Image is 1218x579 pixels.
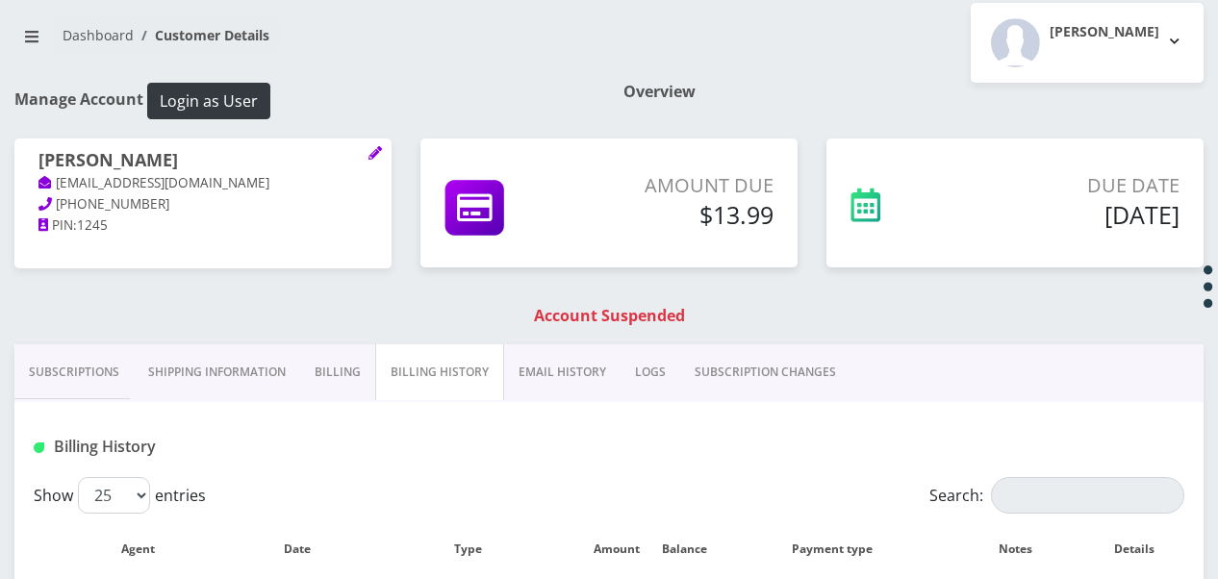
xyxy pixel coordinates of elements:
th: Balance [652,521,718,577]
a: Shipping Information [134,344,300,400]
input: Search: [991,477,1184,514]
a: [EMAIL_ADDRESS][DOMAIN_NAME] [38,174,269,193]
th: Type [355,521,582,577]
a: EMAIL HISTORY [504,344,621,400]
p: Amount Due [594,171,774,200]
a: PIN: [38,216,77,236]
th: Payment type [720,521,946,577]
select: Showentries [78,477,150,514]
h1: Manage Account [14,83,595,119]
th: Details [1085,521,1182,577]
a: LOGS [621,344,680,400]
th: Date [241,521,353,577]
th: Notes [948,521,1083,577]
th: Agent [36,521,240,577]
th: Amount [584,521,650,577]
li: Customer Details [134,25,269,45]
h1: Billing History [34,438,398,456]
h5: $13.99 [594,200,774,229]
a: Dashboard [63,26,134,44]
a: SUBSCRIPTION CHANGES [680,344,850,400]
a: Subscriptions [14,344,134,400]
button: Login as User [147,83,270,119]
h5: [DATE] [970,200,1180,229]
span: [PHONE_NUMBER] [56,195,169,213]
a: Billing History [375,344,504,400]
label: Show entries [34,477,206,514]
h2: [PERSON_NAME] [1050,24,1159,40]
nav: breadcrumb [14,15,595,70]
h1: Account Suspended [19,307,1199,325]
h1: [PERSON_NAME] [38,150,368,173]
p: Due Date [970,171,1180,200]
label: Search: [929,477,1184,514]
h1: Overview [623,83,1204,101]
button: [PERSON_NAME] [971,3,1204,83]
a: Billing [300,344,375,400]
span: 1245 [77,216,108,234]
a: Login as User [143,88,270,110]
